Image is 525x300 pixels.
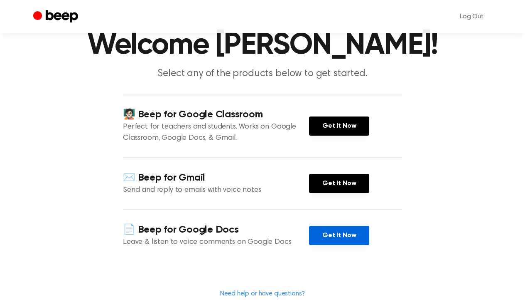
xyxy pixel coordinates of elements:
h1: Welcome [PERSON_NAME]! [50,30,475,60]
a: Get It Now [309,226,369,245]
h4: ✉️ Beep for Gmail [123,171,309,185]
p: Select any of the products below to get started. [103,67,422,81]
p: Send and reply to emails with voice notes [123,185,309,196]
a: Get It Now [309,117,369,136]
a: Get It Now [309,174,369,193]
a: Beep [33,9,80,25]
p: Leave & listen to voice comments on Google Docs [123,237,309,248]
a: Need help or have questions? [220,290,305,297]
a: Log Out [451,7,492,27]
p: Perfect for teachers and students. Works on Google Classroom, Google Docs, & Gmail. [123,121,309,144]
h4: 📄 Beep for Google Docs [123,223,309,237]
h4: 🧑🏻‍🏫 Beep for Google Classroom [123,108,309,121]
